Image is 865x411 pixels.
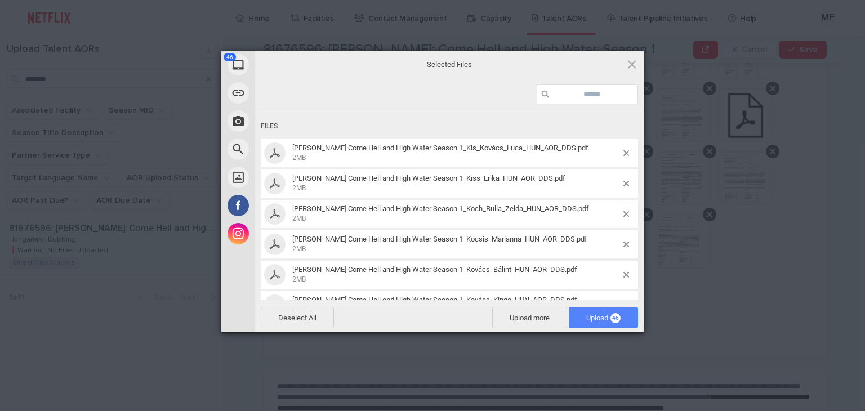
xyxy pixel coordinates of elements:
[289,235,623,253] span: Katrina Come Hell and High Water Season 1_Kocsis_Marianna_HUN_AOR_DDS.pdf
[289,265,623,284] span: Katrina Come Hell and High Water Season 1_Kovács_Bálint_HUN_AOR_DDS.pdf
[289,204,623,223] span: Katrina Come Hell and High Water Season 1_Koch_Bulla_Zelda_HUN_AOR_DDS.pdf
[221,79,356,107] div: Link (URL)
[292,235,587,243] span: [PERSON_NAME] Come Hell and High Water Season 1_Kocsis_Marianna_HUN_AOR_DDS.pdf
[610,313,621,323] span: 46
[292,245,306,253] span: 2MB
[261,116,638,137] div: Files
[626,58,638,70] span: Click here or hit ESC to close picker
[221,163,356,191] div: Unsplash
[221,220,356,248] div: Instagram
[292,184,306,192] span: 2MB
[292,144,588,152] span: [PERSON_NAME] Come Hell and High Water Season 1_Kis_Kovács_Luca_HUN_AOR_DDS.pdf
[292,174,565,182] span: [PERSON_NAME] Come Hell and High Water Season 1_Kiss_Erika_HUN_AOR_DDS.pdf
[292,204,589,213] span: [PERSON_NAME] Come Hell and High Water Season 1_Koch_Bulla_Zelda_HUN_AOR_DDS.pdf
[292,154,306,162] span: 2MB
[221,51,356,79] div: My Device
[292,296,577,304] span: [PERSON_NAME] Come Hell and High Water Season 1_Kovács_Kinga_HUN_AOR_DDS.pdf
[289,174,623,193] span: Katrina Come Hell and High Water Season 1_Kiss_Erika_HUN_AOR_DDS.pdf
[492,307,567,328] span: Upload more
[224,53,236,61] span: 46
[221,191,356,220] div: Facebook
[289,296,623,314] span: Katrina Come Hell and High Water Season 1_Kovács_Kinga_HUN_AOR_DDS.pdf
[337,60,562,70] span: Selected Files
[221,135,356,163] div: Web Search
[292,215,306,222] span: 2MB
[569,307,638,328] span: Upload
[292,275,306,283] span: 2MB
[221,107,356,135] div: Take Photo
[586,314,621,322] span: Upload
[289,144,623,162] span: Katrina Come Hell and High Water Season 1_Kis_Kovács_Luca_HUN_AOR_DDS.pdf
[292,265,577,274] span: [PERSON_NAME] Come Hell and High Water Season 1_Kovács_Bálint_HUN_AOR_DDS.pdf
[261,307,334,328] span: Deselect All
